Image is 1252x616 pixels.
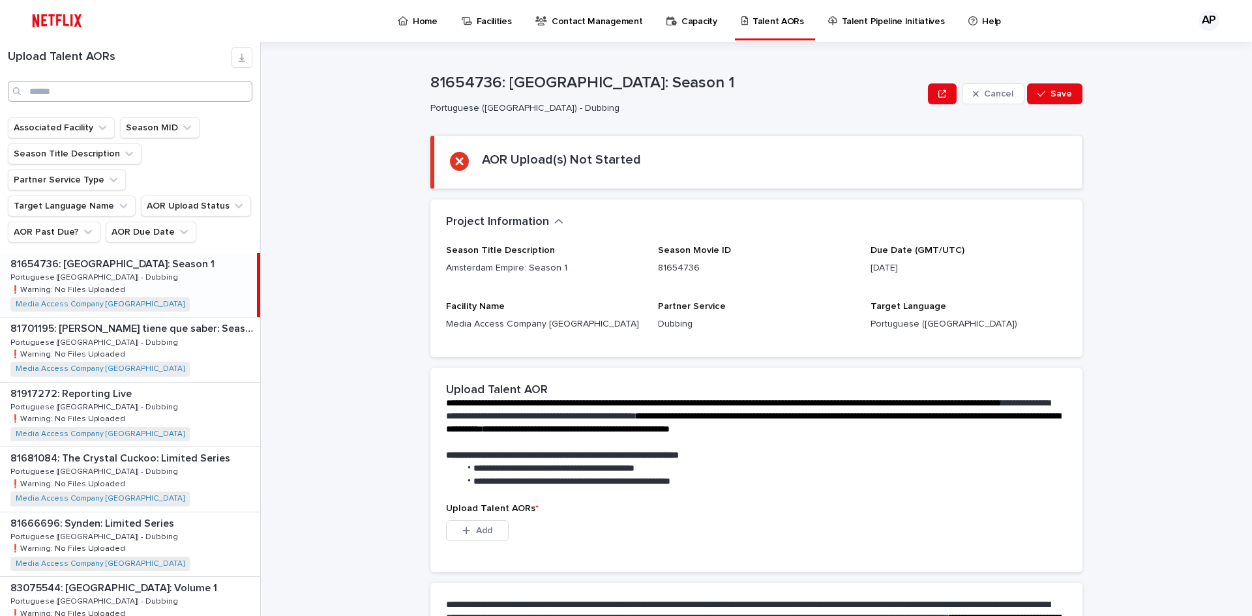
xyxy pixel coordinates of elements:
span: Season Title Description [446,246,555,255]
a: Media Access Company [GEOGRAPHIC_DATA] [16,364,185,374]
p: ❗️Warning: No Files Uploaded [10,542,128,553]
span: Add [476,526,492,535]
p: Portuguese ([GEOGRAPHIC_DATA]) - Dubbing [10,465,181,477]
h2: Upload Talent AOR [446,383,548,398]
button: Cancel [962,83,1024,104]
p: Portuguese ([GEOGRAPHIC_DATA]) - Dubbing [10,400,181,412]
button: Season Title Description [8,143,142,164]
span: Target Language [871,302,946,311]
span: Season Movie ID [658,246,731,255]
button: Partner Service Type [8,169,126,190]
button: AOR Due Date [106,222,196,242]
p: ❗️Warning: No Files Uploaded [10,477,128,489]
p: 81701195: [PERSON_NAME] tiene que saber: Season 1 [10,320,258,335]
p: Portuguese ([GEOGRAPHIC_DATA]) - Dubbing [10,530,181,542]
a: Media Access Company [GEOGRAPHIC_DATA] [16,559,185,568]
p: 81666696: Synden: Limited Series [10,515,177,530]
button: AOR Past Due? [8,222,100,242]
span: Facility Name [446,302,505,311]
button: Season MID [120,117,200,138]
input: Search [8,81,252,102]
a: Media Access Company [GEOGRAPHIC_DATA] [16,494,185,503]
span: Due Date (GMT/UTC) [871,246,964,255]
p: ❗️Warning: No Files Uploaded [10,412,128,424]
h1: Upload Talent AORs [8,50,231,65]
img: ifQbXi3ZQGMSEF7WDB7W [26,8,88,34]
span: Cancel [984,89,1013,98]
span: Upload Talent AORs [446,504,539,513]
p: Portuguese ([GEOGRAPHIC_DATA]) [871,317,1067,331]
p: 81681084: The Crystal Cuckoo: Limited Series [10,450,233,465]
button: Save [1027,83,1082,104]
span: Partner Service [658,302,726,311]
p: Dubbing [658,317,854,331]
p: 81654736: [GEOGRAPHIC_DATA]: Season 1 [430,74,923,93]
p: 83075544: [GEOGRAPHIC_DATA]: Volume 1 [10,579,220,594]
button: AOR Upload Status [141,196,251,216]
button: Associated Facility [8,117,115,138]
h2: Project Information [446,215,549,229]
p: Media Access Company [GEOGRAPHIC_DATA] [446,317,642,331]
button: Target Language Name [8,196,136,216]
h2: AOR Upload(s) Not Started [482,152,641,168]
p: Amsterdam Empire: Season 1 [446,261,642,275]
p: Portuguese ([GEOGRAPHIC_DATA]) - Dubbing [430,103,917,114]
p: ❗️Warning: No Files Uploaded [10,347,128,359]
p: [DATE] [871,261,1067,275]
button: Project Information [446,215,563,229]
p: ❗️Warning: No Files Uploaded [10,283,128,295]
p: 81917272: Reporting Live [10,385,134,400]
div: AP [1199,10,1219,31]
a: Media Access Company [GEOGRAPHIC_DATA] [16,300,185,309]
a: Media Access Company [GEOGRAPHIC_DATA] [16,430,185,439]
p: 81654736 [658,261,854,275]
p: Portuguese ([GEOGRAPHIC_DATA]) - Dubbing [10,336,181,347]
span: Save [1051,89,1072,98]
p: Portuguese ([GEOGRAPHIC_DATA]) - Dubbing [10,271,181,282]
p: 81654736: [GEOGRAPHIC_DATA]: Season 1 [10,256,217,271]
button: Add [446,520,509,541]
p: Portuguese ([GEOGRAPHIC_DATA]) - Dubbing [10,594,181,606]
